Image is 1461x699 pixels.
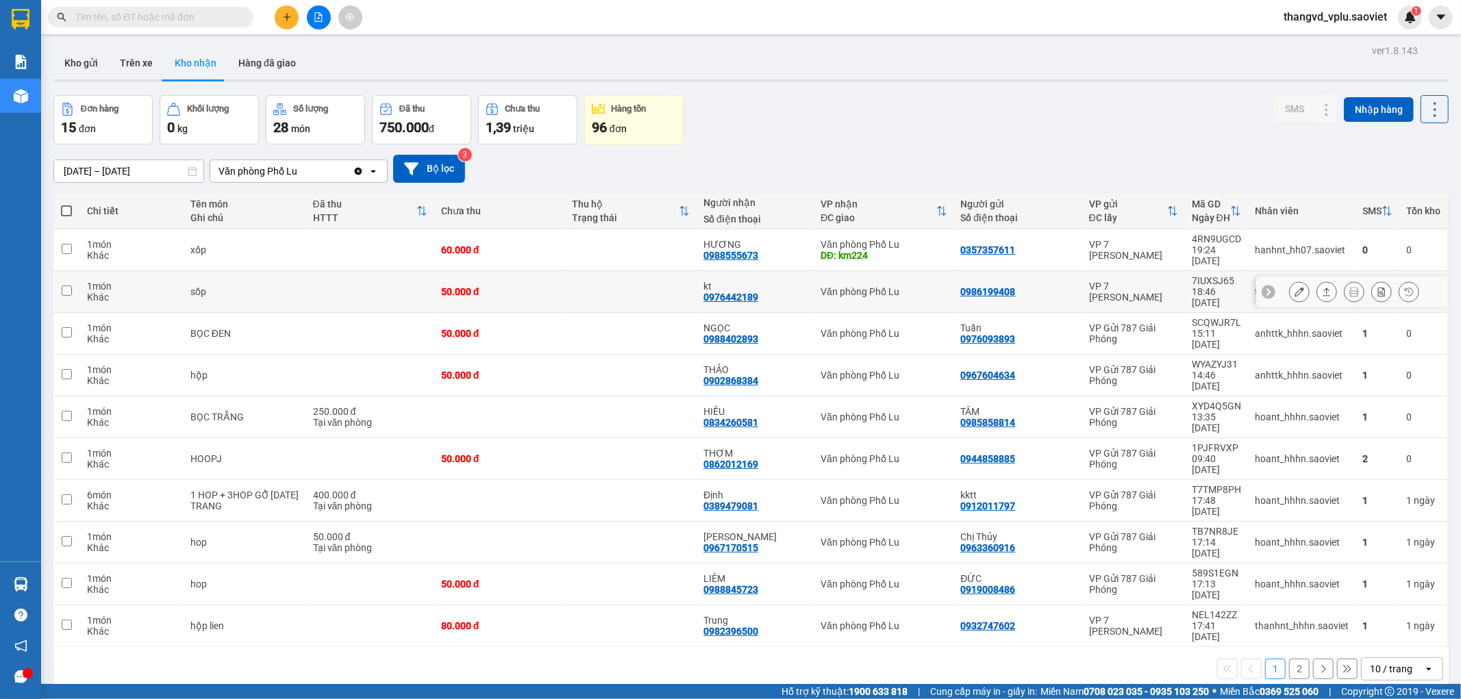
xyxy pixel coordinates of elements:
[1089,322,1178,344] div: VP Gửi 787 Giải Phóng
[75,10,237,25] input: Tìm tên, số ĐT hoặc mã đơn
[1089,615,1178,637] div: VP 7 [PERSON_NAME]
[314,12,323,22] span: file-add
[1185,193,1248,229] th: Toggle SortBy
[930,684,1037,699] span: Cung cấp máy in - giấy in:
[299,164,300,178] input: Selected Văn phòng Phố Lu.
[918,684,920,699] span: |
[1406,495,1440,506] div: 1
[821,328,947,339] div: Văn phòng Phố Lu
[703,214,807,225] div: Số điện thoại
[1192,453,1241,475] div: 09:40 [DATE]
[87,364,177,375] div: 1 món
[821,579,947,589] div: Văn phòng Phố Lu
[14,89,28,103] img: warehouse-icon
[814,193,953,229] th: Toggle SortBy
[393,155,465,183] button: Bộ lọc
[1273,8,1398,25] span: thangvd_vplu.saoviet
[961,406,1075,417] div: TÂM
[1362,620,1393,631] div: 1
[1084,686,1209,697] strong: 0708 023 035 - 0935 103 250
[54,160,203,182] input: Select a date range.
[187,104,229,114] div: Khối lượng
[1362,328,1393,339] div: 1
[353,166,364,177] svg: Clear value
[458,148,472,162] sup: 3
[821,411,947,422] div: Văn phòng Phố Lu
[1192,199,1230,209] div: Mã GD
[1412,6,1421,16] sup: 1
[313,542,427,553] div: Tại văn phòng
[961,370,1016,381] div: 0967604634
[87,292,177,303] div: Khác
[1329,684,1331,699] span: |
[1372,43,1418,58] div: ver 1.8.143
[79,123,96,134] span: đơn
[399,104,425,114] div: Đã thu
[87,375,177,386] div: Khác
[961,322,1075,333] div: Tuấn
[1362,495,1393,506] div: 1
[961,573,1075,584] div: ĐỨC
[190,620,299,631] div: hộp lien
[1423,663,1434,674] svg: open
[1192,537,1241,559] div: 17:14 [DATE]
[87,448,177,459] div: 1 món
[307,5,331,29] button: file-add
[1192,620,1241,642] div: 17:41 [DATE]
[821,537,947,548] div: Văn phòng Phố Lu
[1414,6,1419,16] span: 1
[441,579,559,589] div: 50.000 đ
[87,281,177,292] div: 1 món
[1414,537,1435,548] span: ngày
[429,123,434,134] span: đ
[372,95,471,144] button: Đã thu750.000đ
[703,406,807,417] div: HIẾU
[703,542,758,553] div: 0967170515
[1089,239,1178,261] div: VP 7 [PERSON_NAME]
[441,328,559,339] div: 50.000 đ
[1370,662,1412,676] div: 10 / trang
[87,584,177,595] div: Khác
[1192,370,1241,392] div: 14:46 [DATE]
[1192,244,1241,266] div: 19:24 [DATE]
[167,119,175,136] span: 0
[573,199,679,209] div: Thu hộ
[961,199,1075,209] div: Người gửi
[12,9,29,29] img: logo-vxr
[1255,370,1349,381] div: anhttk_hhhn.saoviet
[1429,5,1453,29] button: caret-down
[87,490,177,500] div: 6 món
[849,686,908,697] strong: 1900 633 818
[313,212,416,223] div: HTTT
[1192,359,1241,370] div: WYAZYJ31
[1089,490,1178,511] div: VP Gửi 787 Giải Phóng
[1406,453,1440,464] div: 0
[53,47,109,79] button: Kho gửi
[1255,244,1349,255] div: hanhnt_hh07.saoviet
[1192,484,1241,495] div: T7TMP8PH
[703,292,758,303] div: 0976442189
[282,12,292,22] span: plus
[703,531,807,542] div: Chị Thanh
[1255,620,1349,631] div: thanhnt_hhhn.saoviet
[190,453,299,464] div: HOOPJ
[87,333,177,344] div: Khác
[190,490,299,511] div: 1 HOP + 3HOP GỖ 2 BC TRANG
[1089,281,1178,303] div: VP 7 [PERSON_NAME]
[1344,97,1414,122] button: Nhập hàng
[584,95,684,144] button: Hàng tồn96đơn
[703,500,758,511] div: 0389479081
[1414,495,1435,506] span: ngày
[703,490,807,500] div: Định
[1406,205,1440,216] div: Tồn kho
[306,193,434,229] th: Toggle SortBy
[1192,286,1241,308] div: 18:46 [DATE]
[1089,364,1178,386] div: VP Gửi 787 Giải Phóng
[703,197,807,208] div: Người nhận
[275,5,299,29] button: plus
[87,531,177,542] div: 1 món
[961,417,1016,428] div: 0985858814
[1192,411,1241,433] div: 13:35 [DATE]
[821,286,947,297] div: Văn phòng Phố Lu
[87,542,177,553] div: Khác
